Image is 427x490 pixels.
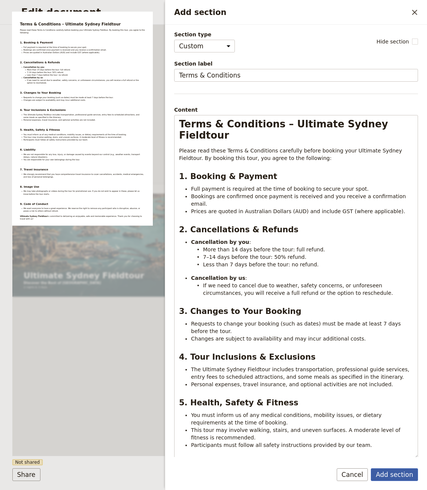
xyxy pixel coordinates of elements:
span: Less than 7 days before the tour: no refund. [203,261,319,267]
span: 5. Health, Safety & Fitness [179,398,298,407]
span: 2 nights & 3 days [27,241,83,250]
span: Section label [174,60,418,67]
span: : [245,275,247,281]
h2: Edit document [21,7,395,18]
a: Overview [199,6,224,16]
select: Section type [174,40,235,52]
span: Participants must follow all safety instructions provided by our team. [191,442,372,448]
span: Requests to change your booking (such as dates) must be made at least 7 days before the tour. [191,321,403,334]
p: Discover the Best of [GEOGRAPHIC_DATA] [27,230,315,241]
strong: Cancellation by us [191,275,245,281]
span: Please read these Terms & Conditions carefully before booking your Ultimate Sydney Fieldtour. By ... [179,148,404,161]
span: Changes are subject to availability and may incur additional costs. [191,336,366,342]
span: : [249,239,251,245]
strong: Cancellation by you [191,239,249,245]
span: This tour may involve walking, stairs, and uneven surfaces. A moderate level of fitness is recomm... [191,427,402,441]
span: Terms & Conditions – Ultimate Sydney Fieldtour [179,118,391,141]
span: 4. Tour Inclusions & Exclusions [179,353,315,362]
span: More than 14 days before the tour: full refund. [203,246,325,252]
span: 7–14 days before the tour: 50% refund. [203,254,306,260]
button: Add section [371,468,418,481]
span: Not shared [12,459,43,465]
span: 1. Booking & Payment [179,172,277,181]
a: What's Included [258,6,300,16]
span: The Ultimate Sydney Fieldtour includes transportation, professional guide services, entry fees to... [191,366,411,380]
span: Section type [174,31,235,38]
h2: Add section [174,7,408,18]
button: Close drawer [408,6,421,19]
button: Share [12,468,40,481]
span: Full payment is required at the time of booking to secure your spot. [191,186,369,192]
span: Prices are quoted in Australian Dollars (AUD) and include GST (where applicable). [191,208,405,214]
a: Cover page [163,6,193,16]
span: 2. Cancellations & Refunds [179,225,299,234]
span: Personal expenses, travel insurance, and optional activities are not included. [191,381,393,387]
span: You must inform us of any medical conditions, mobility issues, or dietary requirements at the tim... [191,412,383,426]
span: 3. Changes to Your Booking [179,307,302,316]
span: Hide section [376,38,409,45]
a: Itinerary [230,6,252,16]
div: Content [174,106,418,114]
h1: Ultimate Sydney Fieldtour [27,208,315,229]
input: Section label [174,69,418,82]
span: If we need to cancel due to weather, safety concerns, or unforeseen circumstances, you will recei... [203,282,393,296]
span: Bookings are confirmed once payment is received and you receive a confirmation email. [191,193,408,207]
button: Cancel [337,468,368,481]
